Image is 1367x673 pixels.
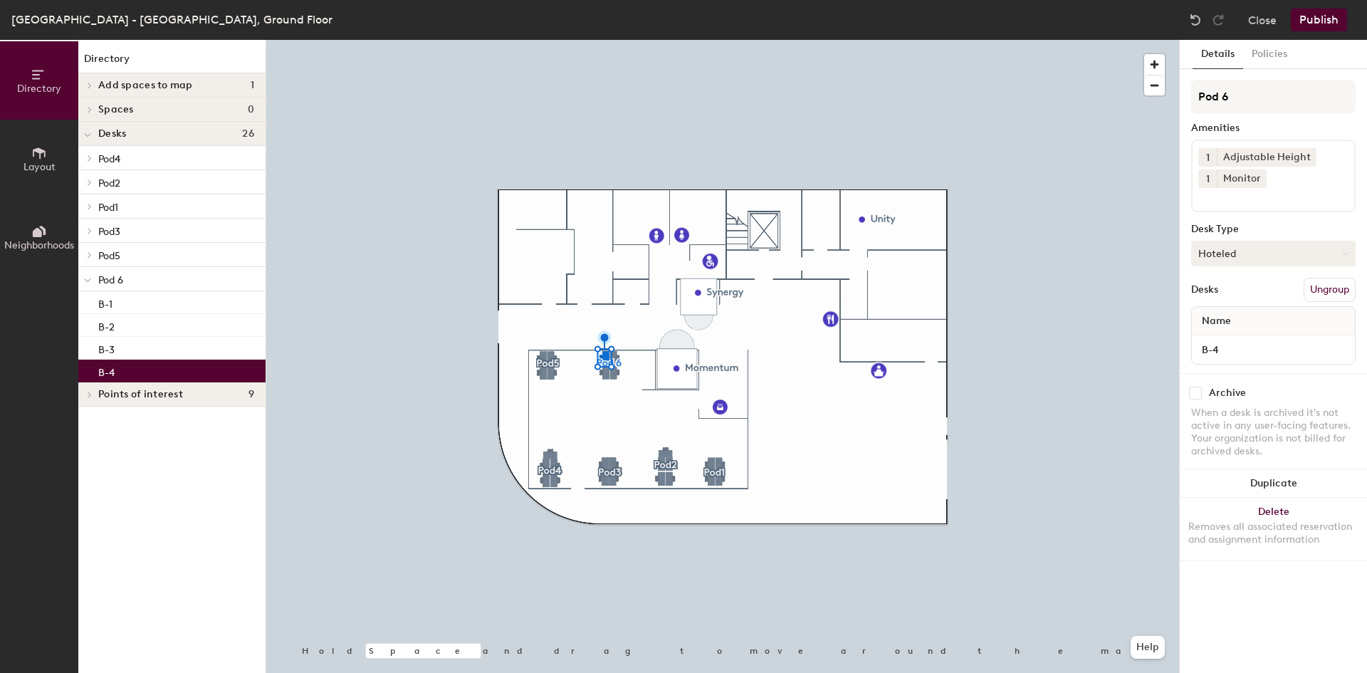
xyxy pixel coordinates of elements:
button: Details [1193,40,1243,69]
button: Hoteled [1191,241,1356,266]
button: 1 [1198,148,1217,167]
button: DeleteRemoves all associated reservation and assignment information [1180,498,1367,560]
button: Help [1131,636,1165,659]
span: Spaces [98,104,134,115]
div: Desk Type [1191,224,1356,235]
span: Name [1195,308,1238,334]
div: [GEOGRAPHIC_DATA] - [GEOGRAPHIC_DATA], Ground Floor [11,11,332,28]
img: Redo [1211,13,1225,27]
span: 0 [248,104,254,115]
span: 26 [242,128,254,140]
span: Pod2 [98,177,120,189]
span: 1 [1206,172,1210,187]
span: Neighborhoods [4,239,74,251]
span: Pod5 [98,250,120,262]
span: Desks [98,128,126,140]
div: Desks [1191,284,1218,296]
div: Adjustable Height [1217,148,1316,167]
h1: Directory [78,51,266,73]
span: 1 [1206,150,1210,165]
input: Unnamed desk [1195,340,1352,360]
span: Add spaces to map [98,80,193,91]
button: Publish [1291,9,1347,31]
div: Removes all associated reservation and assignment information [1188,521,1358,546]
span: 1 [251,80,254,91]
span: Layout [23,161,56,173]
button: Ungroup [1304,278,1356,302]
div: Archive [1209,387,1246,399]
button: Duplicate [1180,469,1367,498]
p: B-3 [98,340,115,356]
span: Points of interest [98,389,183,400]
div: When a desk is archived it's not active in any user-facing features. Your organization is not bil... [1191,407,1356,458]
button: Close [1248,9,1277,31]
button: Policies [1243,40,1296,69]
p: B-4 [98,362,115,379]
span: Pod4 [98,153,120,165]
img: Undo [1188,13,1203,27]
div: Amenities [1191,122,1356,134]
span: Pod 6 [98,274,123,286]
p: B-1 [98,294,112,311]
span: 9 [248,389,254,400]
button: 1 [1198,169,1217,188]
div: Monitor [1217,169,1267,188]
span: Pod1 [98,202,118,214]
span: Directory [17,83,61,95]
p: B-2 [98,317,115,333]
span: Pod3 [98,226,120,238]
